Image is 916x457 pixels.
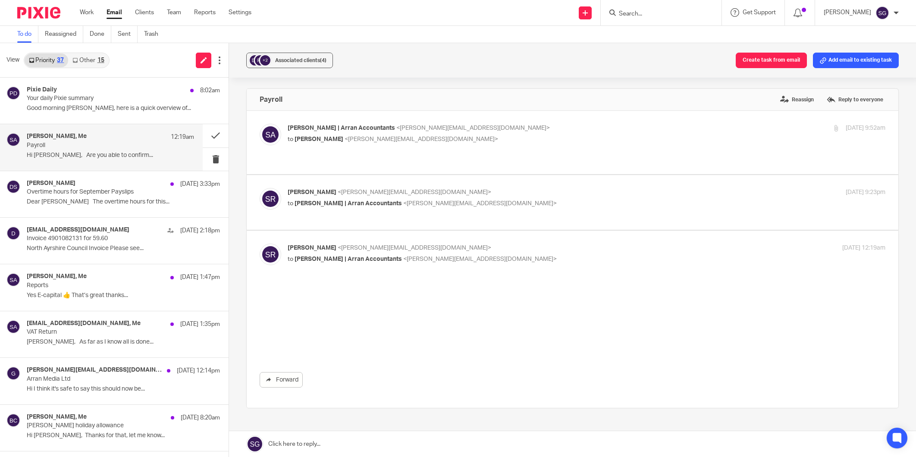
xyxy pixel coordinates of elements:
img: svg%3E [6,273,20,287]
p: Overtime hours for September Payslips [27,188,181,196]
h4: Payroll [260,95,282,104]
p: [DATE] 3:33pm [180,180,220,188]
button: Create task from email [736,53,807,68]
span: [PERSON_NAME] | Arran Accountants [288,125,395,131]
a: Team [167,8,181,17]
label: Reassign [778,93,816,106]
span: <[PERSON_NAME][EMAIL_ADDRESS][DOMAIN_NAME]> [403,200,557,207]
p: Good morning [PERSON_NAME], here is a quick overview of... [27,105,220,112]
h4: [PERSON_NAME], Me [27,133,87,140]
p: Hi I think it's safe to say this should now be... [27,385,220,393]
p: Dear [PERSON_NAME] The overtime hours for this... [27,198,220,206]
h4: [PERSON_NAME][EMAIL_ADDRESS][DOMAIN_NAME] [27,366,163,374]
p: [DATE] 12:14pm [177,366,220,375]
span: [PERSON_NAME] | Arran Accountants [295,256,402,262]
span: <[PERSON_NAME][EMAIL_ADDRESS][DOMAIN_NAME]> [338,189,491,195]
button: Add email to existing task [813,53,899,68]
img: svg%3E [260,244,281,265]
span: to [288,200,293,207]
h4: [PERSON_NAME], Me [27,413,87,421]
img: svg%3E [260,188,281,210]
a: To do [17,26,38,43]
span: to [288,136,293,142]
p: Payroll [27,142,160,149]
span: (4) [320,58,326,63]
p: 12:19am [171,133,194,141]
span: <[PERSON_NAME][EMAIL_ADDRESS][DOMAIN_NAME]> [345,136,498,142]
span: <[PERSON_NAME][EMAIL_ADDRESS][DOMAIN_NAME]> [338,245,491,251]
img: svg%3E [875,6,889,20]
p: Hi [PERSON_NAME], Are you able to confirm... [27,152,194,159]
span: <[PERSON_NAME][EMAIL_ADDRESS][DOMAIN_NAME]> [396,125,550,131]
img: svg%3E [6,366,20,380]
span: View [6,56,19,65]
a: Reports [194,8,216,17]
h4: [PERSON_NAME], Me [27,273,87,280]
img: svg%3E [248,54,261,67]
p: Hi [PERSON_NAME], Thanks for that, let me know... [27,432,220,439]
img: svg%3E [6,180,20,194]
p: VAT Return [27,329,181,336]
div: 37 [57,57,64,63]
img: svg%3E [6,226,20,240]
a: Forward [260,372,303,388]
p: [PERSON_NAME] holiday allowance [27,422,181,429]
span: Get Support [743,9,776,16]
a: Done [90,26,111,43]
div: 15 [97,57,104,63]
p: 8:02am [200,86,220,95]
img: Pixie [17,7,60,19]
span: [PERSON_NAME] [288,189,336,195]
p: Your daily Pixie summary [27,95,181,102]
img: svg%3E [6,133,20,147]
h4: [PERSON_NAME] [27,180,75,187]
h4: Pixie Daily [27,86,57,94]
p: Invoice 4901082131 for 59.60 [27,235,181,242]
img: svg%3E [6,413,20,427]
p: Reports [27,282,181,289]
p: [DATE] 1:35pm [180,320,220,329]
img: svg%3E [260,124,281,145]
input: Search [618,10,696,18]
span: to [288,256,293,262]
img: svg%3E [6,86,20,100]
p: Arran Media Ltd [27,376,181,383]
p: Yes E-capital 👍 That’s great thanks... [27,292,220,299]
p: North Ayrshire Council Invoice Please see... [27,245,220,252]
p: [DATE] 8:20am [181,413,220,422]
button: +2 Associated clients(4) [246,53,333,68]
a: Reassigned [45,26,83,43]
a: Work [80,8,94,17]
p: [PERSON_NAME], As far as I know all is done... [27,338,220,346]
a: Trash [144,26,165,43]
a: Sent [118,26,138,43]
span: [PERSON_NAME] | Arran Accountants [295,200,402,207]
p: [PERSON_NAME] [824,8,871,17]
a: Clients [135,8,154,17]
span: Associated clients [275,58,326,63]
img: svg%3E [6,320,20,334]
p: [DATE] 12:19am [842,244,885,253]
p: [DATE] 1:47pm [180,273,220,282]
h4: [EMAIL_ADDRESS][DOMAIN_NAME] [27,226,129,234]
p: [DATE] 9:52am [846,124,885,133]
div: +2 [260,55,270,66]
h4: [EMAIL_ADDRESS][DOMAIN_NAME], Me [27,320,141,327]
p: [DATE] 9:23pm [846,188,885,197]
label: Reply to everyone [825,93,885,106]
a: Other15 [68,53,108,67]
span: <[PERSON_NAME][EMAIL_ADDRESS][DOMAIN_NAME]> [403,256,557,262]
a: Settings [229,8,251,17]
a: Email [107,8,122,17]
a: Priority37 [25,53,68,67]
p: [DATE] 2:18pm [180,226,220,235]
span: [PERSON_NAME] [288,245,336,251]
span: [PERSON_NAME] [295,136,343,142]
img: svg%3E [254,54,267,67]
